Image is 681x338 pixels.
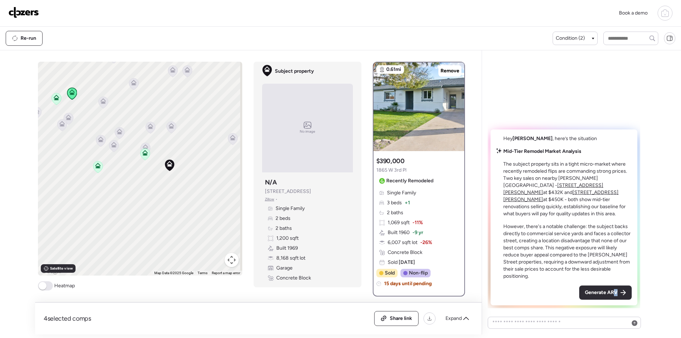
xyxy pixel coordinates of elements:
span: -11% [413,219,423,226]
span: Heatmap [54,282,75,289]
span: Single Family [276,205,305,212]
span: 2 baths [276,225,292,232]
span: Map Data ©2025 Google [154,271,193,275]
span: 2 beds [276,215,290,222]
span: Re-run [21,35,36,42]
span: Expand [445,315,462,322]
span: Sold [385,270,395,277]
span: Garage [276,265,293,272]
h3: $390,000 [376,157,405,165]
h3: N/A [265,178,277,187]
span: [DATE] [398,259,415,265]
p: However, there's a notable challenge: the subject backs directly to commercial service yards and ... [503,223,632,280]
span: 1,069 sqft [388,219,410,226]
span: • [276,196,277,202]
span: Hey , here’s the situation [503,135,597,142]
span: 1865 W 3rd Pl [376,167,406,174]
img: Google [40,266,63,276]
img: Logo [9,7,39,18]
span: Built 1969 [276,245,298,252]
strong: Mid-Tier Remodel Market Analysis [503,148,581,154]
span: Concrete Block [276,275,311,282]
span: [STREET_ADDRESS] [265,188,311,195]
span: -9 yr [413,229,423,236]
span: 4 selected comps [44,314,91,323]
a: Terms (opens in new tab) [198,271,207,275]
button: Map camera controls [225,253,239,267]
span: Sold [388,259,415,266]
span: Non-flip [409,270,428,277]
span: 2 baths [387,209,403,216]
span: Subject property [275,68,314,75]
span: Remove [441,67,459,74]
span: 15 days until pending [384,280,432,287]
span: Built 1960 [388,229,410,236]
a: Open this area in Google Maps (opens a new window) [40,266,63,276]
span: 1,200 sqft [276,235,299,242]
span: Share link [390,315,412,322]
span: 8,168 sqft lot [276,255,305,262]
p: The subject property sits in a tight micro-market where recently remodeled flips are commanding s... [503,161,632,217]
span: No image [300,129,315,134]
span: Recently Remodeled [386,177,433,184]
span: Concrete Block [388,249,422,256]
span: -26% [420,239,432,246]
span: Generate ARV [585,289,618,296]
a: Report a map error [212,271,240,275]
span: 0.61mi [386,66,401,73]
span: Single Family [387,189,416,196]
span: [PERSON_NAME] [513,135,553,142]
span: + 1 [405,199,410,206]
span: Satellite view [50,266,73,271]
span: 3 beds [387,199,402,206]
span: 6,007 sqft lot [388,239,417,246]
span: Book a demo [619,10,648,16]
span: Zillow [265,196,275,202]
span: Condition (2) [556,35,585,42]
